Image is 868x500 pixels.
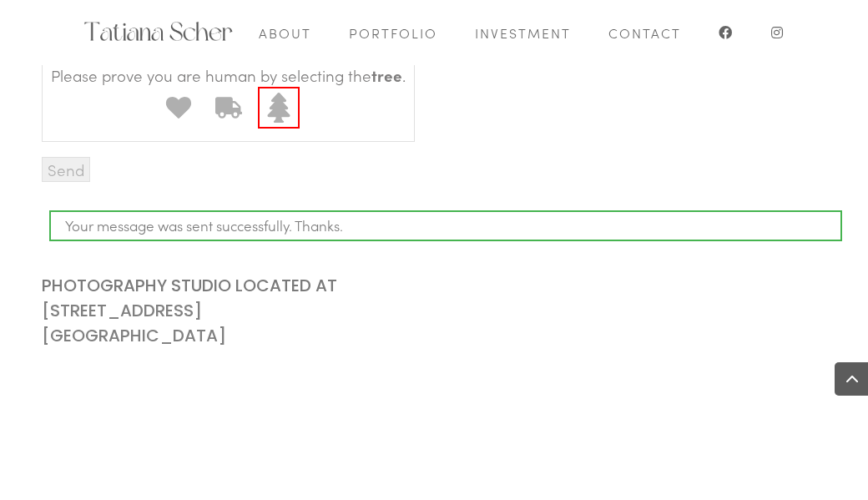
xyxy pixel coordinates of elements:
[371,64,402,86] span: tree
[42,324,226,347] a: [GEOGRAPHIC_DATA]
[42,299,202,322] a: [STREET_ADDRESS]
[83,22,234,41] img: Elopement photography
[42,281,868,306] p: PHOTOGRAPHY STUDIO LOCATED AT
[42,157,90,182] input: Send
[51,65,406,87] span: Please prove you are human by selecting the .
[49,210,842,240] div: Your message was sent successfully. Thanks.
